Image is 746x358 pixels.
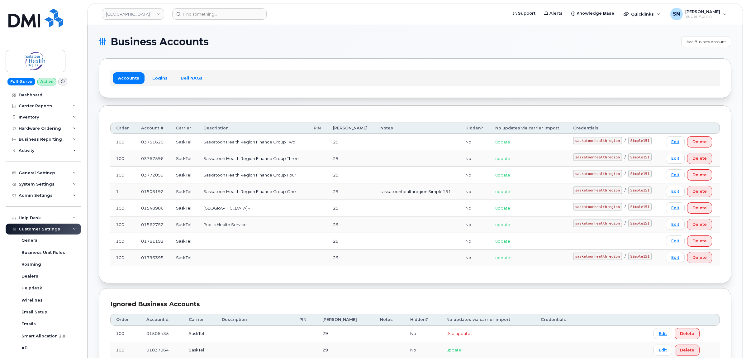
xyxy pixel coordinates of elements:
span: update [495,139,510,144]
span: update [495,206,510,210]
td: No [460,200,490,216]
td: 01562752 [135,216,170,233]
th: PIN [308,123,327,134]
code: Simple151 [628,153,652,161]
span: Delete [692,172,707,178]
td: [GEOGRAPHIC_DATA] - [198,200,308,216]
th: PIN [294,314,317,325]
code: saskatoonhealthregion [573,203,622,210]
td: No [460,167,490,183]
button: Delete [687,136,712,148]
td: SaskTel [183,326,216,342]
td: Saskatoon Health Region Finance Group One [198,183,308,200]
td: SaskTel [170,134,198,150]
a: Edit [666,202,685,213]
span: Delete [680,347,694,353]
th: Description [216,314,294,325]
td: SaskTel [170,216,198,233]
td: No [460,216,490,233]
td: 01781192 [135,233,170,249]
td: SaskTel [170,150,198,167]
code: saskatoonhealthregion [573,153,622,161]
th: [PERSON_NAME] [317,314,374,325]
td: 29 [327,216,375,233]
td: SaskTel [170,233,198,249]
td: 01506435 [141,326,183,342]
span: update [495,172,510,177]
a: Edit [666,136,685,147]
a: Logins [147,72,173,84]
td: 100 [110,167,135,183]
td: 29 [327,167,375,183]
span: update [495,222,510,227]
span: Delete [692,254,707,260]
code: saskatoonhealthregion [573,137,622,144]
td: Saskatoon Health Region Finance Group Three [198,150,308,167]
td: SaskTel [170,249,198,266]
span: skip updates [446,331,472,336]
th: Hidden? [405,314,441,325]
th: Account # [141,314,183,325]
span: update [495,239,510,244]
a: Edit [666,252,685,263]
td: 100 [110,200,135,216]
code: Simple151 [628,220,652,227]
span: / [625,204,626,209]
td: 29 [327,134,375,150]
th: Carrier [183,314,216,325]
td: 03751620 [135,134,170,150]
span: Business Accounts [111,37,209,46]
code: Simple151 [628,186,652,194]
td: 29 [327,233,375,249]
td: 100 [110,216,135,233]
a: Add Business Account [681,36,731,47]
td: 29 [327,249,375,266]
span: update [495,255,510,260]
code: saskatoonhealthregion [573,170,622,177]
a: Edit [653,345,672,356]
span: Delete [680,331,694,336]
span: Delete [692,139,707,145]
td: SaskTel [170,200,198,216]
iframe: Messenger Launcher [719,331,741,353]
td: 1 [110,183,135,200]
button: Delete [687,153,712,164]
th: Credentials [535,314,648,325]
span: / [625,138,626,143]
td: 100 [110,150,135,167]
button: Delete [687,202,712,214]
code: saskatoonhealthregion [573,220,622,227]
td: saskatoonhealthregion Simple151 [375,183,460,200]
a: Bell NAGs [175,72,208,84]
td: SaskTel [170,183,198,200]
td: No [460,134,490,150]
th: Description [198,123,308,134]
a: Edit [666,169,685,180]
td: Saskatoon Health Region Finance Group Two [198,134,308,150]
span: update [446,347,461,352]
span: / [625,171,626,176]
td: 100 [110,233,135,249]
button: Delete [687,235,712,247]
span: / [625,187,626,192]
th: Account # [135,123,170,134]
th: Order [110,314,141,325]
button: Delete [687,169,712,181]
th: Notes [375,123,460,134]
span: Delete [692,221,707,227]
td: 03767596 [135,150,170,167]
td: No [460,233,490,249]
code: saskatoonhealthregion [573,186,622,194]
td: 29 [327,200,375,216]
span: / [625,154,626,159]
td: 29 [317,326,374,342]
a: Edit [666,219,685,230]
td: 03772059 [135,167,170,183]
span: update [495,156,510,161]
button: Delete [687,186,712,197]
code: Simple151 [628,170,652,177]
td: 100 [110,249,135,266]
span: / [625,254,626,259]
th: No updates via carrier import [490,123,568,134]
td: 100 [110,134,135,150]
